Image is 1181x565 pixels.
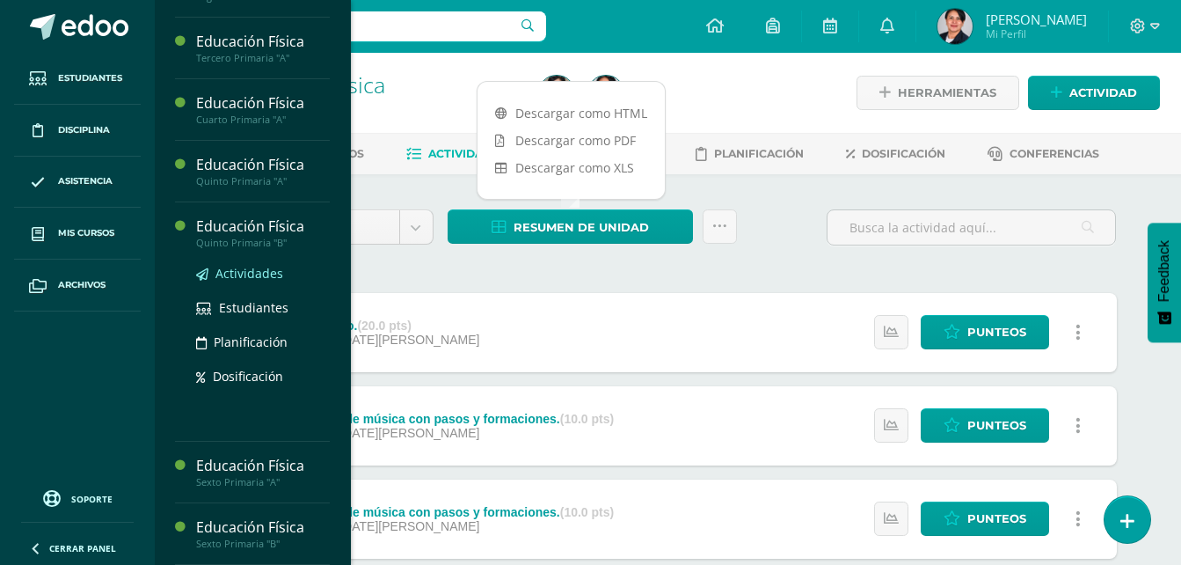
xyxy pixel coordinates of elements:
[196,175,330,187] div: Quinto Primaria "A"
[58,71,122,85] span: Estudiantes
[588,76,623,111] img: 3217bf023867309e5ca14012f13f6a8c.png
[14,157,141,209] a: Asistencia
[196,263,330,283] a: Actividades
[357,319,411,333] strong: (20.0 pts)
[196,476,330,488] div: Sexto Primaria "A"
[448,209,693,244] a: Resumen de unidad
[478,99,665,127] a: Descargar como HTML
[846,140,945,168] a: Dosificación
[196,216,330,249] a: Educación FísicaQuinto Primaria "B"
[14,105,141,157] a: Disciplina
[58,278,106,292] span: Archivos
[196,517,330,550] a: Educación FísicaSexto Primaria "B"
[166,11,546,41] input: Busca un usuario...
[196,93,330,114] div: Educación Física
[967,503,1026,535] span: Punteos
[339,426,479,440] span: [DATE][PERSON_NAME]
[196,216,330,237] div: Educación Física
[967,316,1026,349] span: Punteos
[58,123,110,137] span: Disciplina
[428,147,506,160] span: Actividades
[196,456,330,476] div: Educación Física
[240,412,614,426] div: 8. Sincronización de música con pasos y formaciones.
[857,76,1019,110] a: Herramientas
[196,297,330,318] a: Estudiantes
[1010,147,1099,160] span: Conferencias
[560,412,614,426] strong: (10.0 pts)
[71,493,113,505] span: Soporte
[1156,240,1172,302] span: Feedback
[560,505,614,519] strong: (10.0 pts)
[862,147,945,160] span: Dosificación
[478,154,665,181] a: Descargar como XLS
[196,52,330,64] div: Tercero Primaria "A"
[921,502,1049,536] a: Punteos
[339,333,479,347] span: [DATE][PERSON_NAME]
[937,9,973,44] img: 3217bf023867309e5ca14012f13f6a8c.png
[196,155,330,187] a: Educación FísicaQuinto Primaria "A"
[215,265,283,282] span: Actividades
[986,26,1087,41] span: Mi Perfil
[898,77,996,109] span: Herramientas
[14,260,141,312] a: Archivos
[196,237,330,249] div: Quinto Primaria "B"
[14,53,141,105] a: Estudiantes
[478,127,665,154] a: Descargar como PDF
[14,208,141,260] a: Mis cursos
[58,226,114,240] span: Mis cursos
[539,76,574,111] img: 81b4b96153a5e26d3d090ab20a7281c5.png
[21,486,134,510] a: Soporte
[196,332,330,352] a: Planificación
[196,517,330,538] div: Educación Física
[58,174,113,188] span: Asistencia
[219,299,288,316] span: Estudiantes
[240,505,614,519] div: 7. Sincronización de música con pasos y formaciones.
[406,140,506,168] a: Actividades
[213,368,283,385] span: Dosificación
[1028,76,1160,110] a: Actividad
[214,334,288,350] span: Planificación
[714,147,804,160] span: Planificación
[240,319,479,333] div: 9. Entrega de signo.
[1148,223,1181,342] button: Feedback - Mostrar encuesta
[196,538,330,550] div: Sexto Primaria "B"
[696,140,804,168] a: Planificación
[196,366,330,386] a: Dosificación
[921,408,1049,443] a: Punteos
[196,456,330,488] a: Educación FísicaSexto Primaria "A"
[1069,77,1137,109] span: Actividad
[986,11,1087,28] span: [PERSON_NAME]
[222,72,518,97] h1: Educación Física
[222,97,518,114] div: Quinto Primaria 'A'
[196,114,330,126] div: Cuarto Primaria "A"
[196,155,330,175] div: Educación Física
[827,210,1115,245] input: Busca la actividad aquí...
[967,409,1026,442] span: Punteos
[49,542,116,554] span: Cerrar panel
[988,140,1099,168] a: Conferencias
[514,211,649,244] span: Resumen de unidad
[196,32,330,52] div: Educación Física
[196,32,330,64] a: Educación FísicaTercero Primaria "A"
[196,93,330,126] a: Educación FísicaCuarto Primaria "A"
[339,519,479,533] span: [DATE][PERSON_NAME]
[921,315,1049,349] a: Punteos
